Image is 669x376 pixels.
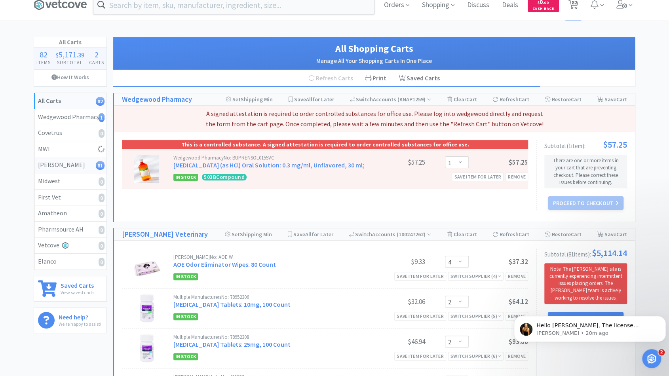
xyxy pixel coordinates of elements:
[642,349,661,368] iframe: Intercom live chat
[99,226,105,234] i: 0
[122,94,192,105] a: Wedgewood Pharmacy
[225,228,272,240] div: Shipping Min
[55,51,58,59] span: $
[34,173,106,190] a: Midwest0
[173,155,366,160] div: Wedgewood Pharmacy No: BUPRENSOL0155VC
[53,51,86,59] div: .
[447,93,477,105] div: Clear
[34,254,106,270] a: Elanco0
[173,273,198,280] span: In Stock
[40,49,48,59] span: 82
[499,2,521,9] a: Deals
[395,231,431,238] span: ( 100247262 )
[96,97,105,106] i: 82
[450,352,501,360] div: Switch Supplier ( 6 )
[202,174,247,180] span: 503 B Compound
[226,93,273,105] div: Shipping Min
[38,144,103,154] div: MWI
[545,228,581,240] div: Restore
[34,141,106,158] a: MWI
[545,93,581,105] div: Restore
[509,257,528,266] span: $37.32
[305,231,312,238] span: All
[511,299,669,355] iframe: Intercom notifications message
[547,266,624,302] p: Note: The [PERSON_NAME] site is currently experiencing intermittent issues placing orders. The [P...
[122,140,528,149] div: This is a controlled substance. A signed attestation is required to order controlled substances f...
[34,37,106,47] h1: All Carts
[392,70,446,87] a: Saved Carts
[509,297,528,306] span: $64.12
[366,337,425,346] div: $46.94
[133,334,161,362] img: bfa4d8e243d14d49bce1c575e74393a2_815896.jpeg
[447,228,477,240] div: Clear
[38,256,103,267] div: Elanco
[173,334,366,340] div: Multiple Manufacturers No: 78952308
[366,257,425,266] div: $9.33
[232,231,240,238] span: Set
[506,312,528,320] div: Remove
[121,41,627,56] h1: All Shopping Carts
[34,205,106,222] a: Amatheon0
[396,96,431,103] span: ( KNAP1259 )
[134,155,160,183] img: c5969aee898b4841b05bb4351f2b3be8_528650.jpeg
[99,209,105,218] i: 0
[99,194,105,202] i: 0
[34,125,106,141] a: Covetrus0
[506,173,528,181] div: Remove
[544,140,627,149] div: Subtotal ( 1 item ):
[450,312,501,320] div: Switch Supplier ( 5 )
[366,297,425,306] div: $32.06
[565,2,582,9] a: 82
[99,113,105,122] i: 1
[173,300,291,308] a: [MEDICAL_DATA] Tablets: 10mg, 100 Count
[532,7,554,12] span: Cash Back
[294,96,334,103] span: Save for Later
[509,158,528,167] span: $57.25
[570,231,581,238] span: Cart
[466,96,477,103] span: Cart
[99,129,105,138] i: 0
[38,128,103,138] div: Covetrus
[173,353,198,360] span: In Stock
[53,59,86,66] h4: Subtotal
[61,289,94,296] p: View saved carts
[38,208,103,218] div: Amatheon
[96,161,105,170] i: 81
[99,258,105,266] i: 0
[34,59,53,66] h4: Items
[506,272,528,280] div: Remove
[518,231,529,238] span: Cart
[597,228,627,240] div: Save
[302,70,359,87] div: Refresh Carts
[59,320,101,328] p: We're happy to assist!
[306,96,312,103] span: All
[450,272,501,280] div: Switch Supplier ( 4 )
[293,231,333,238] span: Save for Later
[38,176,103,186] div: Midwest
[87,59,106,66] h4: Carts
[658,349,665,355] span: 2
[99,241,105,250] i: 0
[133,254,161,282] img: b27f34aacdc747cfbd412ca58fd073d9_81382.jpeg
[78,51,84,59] span: 39
[616,231,627,238] span: Cart
[173,313,198,320] span: In Stock
[34,70,106,85] a: How It Works
[464,2,492,9] a: Discuss
[547,157,624,186] p: There are one or more items in your cart that are preventing checkout. Please correct these issue...
[232,96,241,103] span: Set
[34,190,106,206] a: First Vet0
[95,49,99,59] span: 2
[99,177,105,186] i: 0
[394,312,446,320] div: Save item for later
[597,93,627,105] div: Save
[492,93,529,105] div: Refresh
[38,160,103,170] div: [PERSON_NAME]
[492,228,529,240] div: Refresh
[366,158,425,167] div: $57.25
